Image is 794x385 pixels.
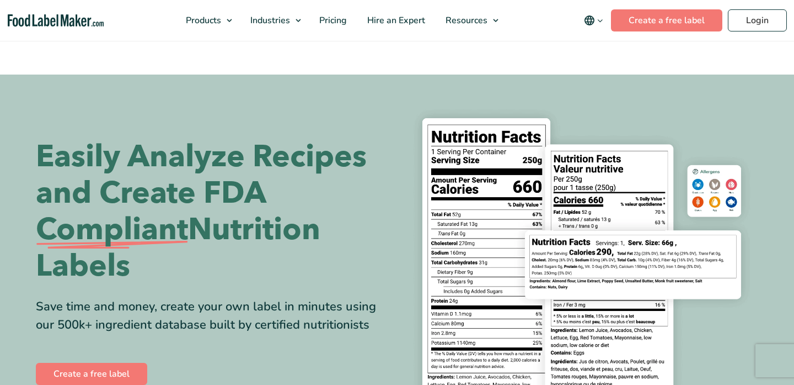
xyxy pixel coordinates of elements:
[247,14,291,27] span: Industries
[36,212,188,248] span: Compliant
[611,9,722,31] a: Create a free label
[728,9,787,31] a: Login
[36,363,147,385] a: Create a free label
[36,298,389,334] div: Save time and money, create your own label in minutes using our 500k+ ingredient database built b...
[364,14,426,27] span: Hire an Expert
[316,14,348,27] span: Pricing
[183,14,222,27] span: Products
[36,139,389,284] h1: Easily Analyze Recipes and Create FDA Nutrition Labels
[442,14,489,27] span: Resources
